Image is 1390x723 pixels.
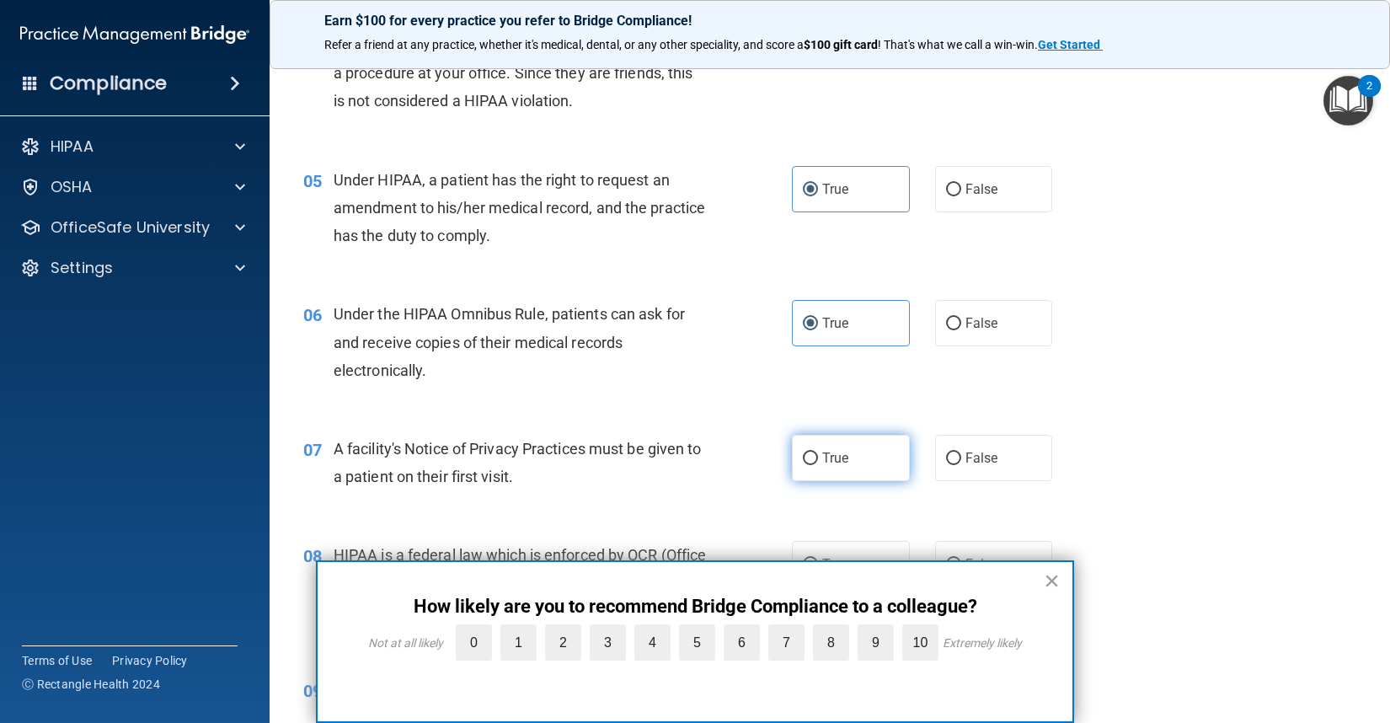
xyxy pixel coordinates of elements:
[965,315,998,331] span: False
[51,137,94,157] p: HIPAA
[679,624,715,661] label: 5
[324,13,1335,29] p: Earn $100 for every practice you refer to Bridge Compliance!
[303,440,322,460] span: 07
[368,636,443,650] div: Not at all likely
[351,596,1039,618] p: How likely are you to recommend Bridge Compliance to a colleague?
[51,217,210,238] p: OfficeSafe University
[724,624,760,661] label: 6
[303,546,322,566] span: 08
[1044,567,1060,594] button: Close
[112,652,188,669] a: Privacy Policy
[20,18,249,51] img: PMB logo
[858,624,894,661] label: 9
[51,258,113,278] p: Settings
[943,636,1022,650] div: Extremely likely
[965,450,998,466] span: False
[1038,38,1100,51] strong: Get Started
[456,624,492,661] label: 0
[1366,86,1372,108] div: 2
[804,38,878,51] strong: $100 gift card
[822,556,848,572] span: True
[22,676,160,693] span: Ⓒ Rectangle Health 2024
[822,181,848,197] span: True
[1323,76,1373,126] button: Open Resource Center, 2 new notifications
[303,681,322,701] span: 09
[51,177,93,197] p: OSHA
[634,624,671,661] label: 4
[303,305,322,325] span: 06
[590,624,626,661] label: 3
[822,315,848,331] span: True
[50,72,167,95] h4: Compliance
[965,181,998,197] span: False
[334,305,685,378] span: Under the HIPAA Omnibus Rule, patients can ask for and receive copies of their medical records el...
[902,624,938,661] label: 10
[965,556,998,572] span: False
[334,546,707,619] span: HIPAA is a federal law which is enforced by OCR (Office for Civil Rights of the Department of Hea...
[324,38,804,51] span: Refer a friend at any practice, whether it's medical, dental, or any other speciality, and score a
[813,624,849,661] label: 8
[303,171,322,191] span: 05
[500,624,537,661] label: 1
[822,450,848,466] span: True
[545,624,581,661] label: 2
[334,171,705,244] span: Under HIPAA, a patient has the right to request an amendment to his/her medical record, and the p...
[334,440,702,485] span: A facility's Notice of Privacy Practices must be given to a patient on their first visit.
[878,38,1038,51] span: ! That's what we call a win-win.
[768,624,805,661] label: 7
[22,652,92,669] a: Terms of Use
